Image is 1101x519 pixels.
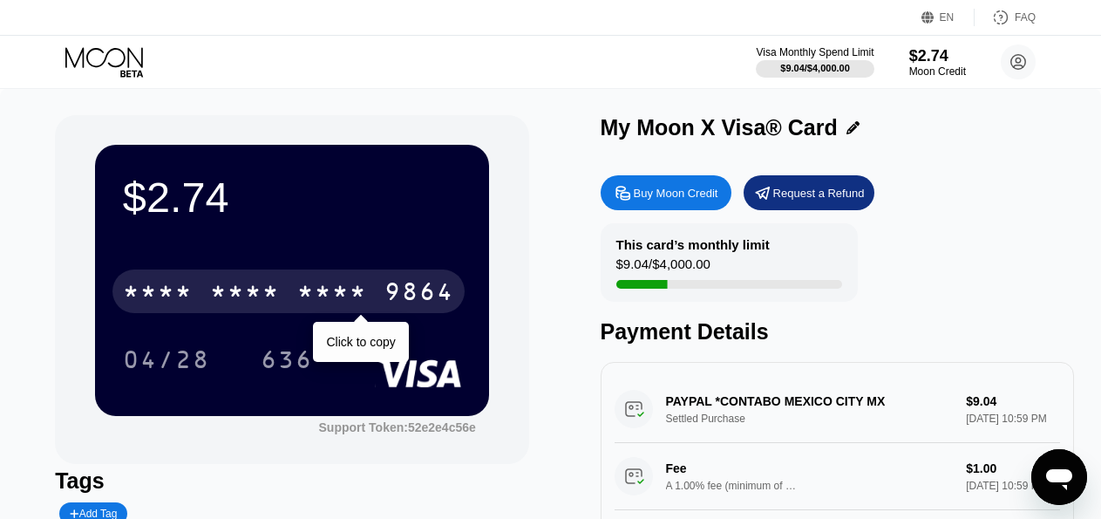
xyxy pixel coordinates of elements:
div: Fee [666,461,788,475]
div: FAQ [975,9,1036,26]
div: 04/28 [123,348,210,376]
div: Visa Monthly Spend Limit$9.04/$4,000.00 [756,46,873,78]
div: Buy Moon Credit [634,186,718,201]
div: $2.74Moon Credit [909,47,966,78]
div: 9864 [384,280,454,308]
div: 636 [248,338,326,381]
iframe: Button to launch messaging window [1031,449,1087,505]
div: Buy Moon Credit [601,175,731,210]
div: This card’s monthly limit [616,237,770,252]
div: $9.04 / $4,000.00 [780,63,850,73]
div: FeeA 1.00% fee (minimum of $1.00) is charged on all transactions$1.00[DATE] 10:59 PM [615,443,1060,510]
div: Visa Monthly Spend Limit [756,46,873,58]
div: Payment Details [601,319,1074,345]
div: EN [921,9,975,26]
div: Click to copy [326,335,395,349]
div: [DATE] 10:59 PM [966,480,1060,492]
div: FAQ [1015,11,1036,24]
div: $2.74 [909,47,966,65]
div: Moon Credit [909,65,966,78]
div: 636 [261,348,313,376]
div: Tags [55,468,528,494]
div: $1.00 [966,461,1060,475]
div: Request a Refund [744,175,874,210]
div: $2.74 [123,173,461,222]
div: Request a Refund [773,186,865,201]
div: EN [940,11,955,24]
div: $9.04 / $4,000.00 [616,256,710,280]
div: My Moon X Visa® Card [601,115,838,140]
div: A 1.00% fee (minimum of $1.00) is charged on all transactions [666,480,797,492]
div: 04/28 [110,338,223,381]
div: Support Token:52e2e4c56e [319,420,476,434]
div: Support Token: 52e2e4c56e [319,420,476,434]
